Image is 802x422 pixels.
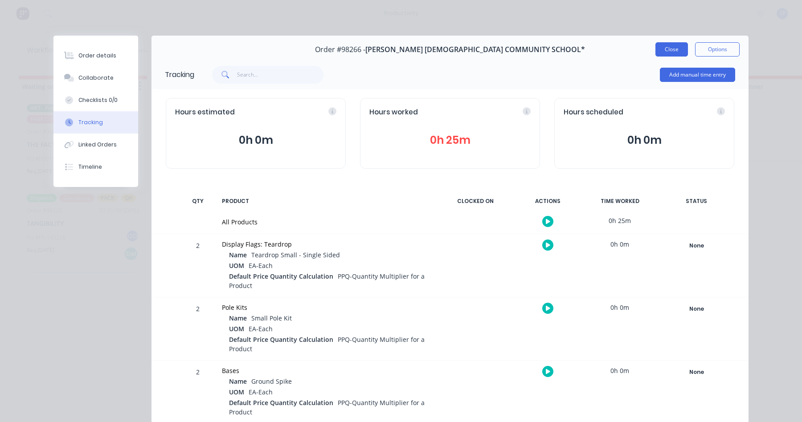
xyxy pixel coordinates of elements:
button: None [664,303,729,315]
span: Name [229,377,247,386]
div: 2 [184,235,211,297]
span: Name [229,250,247,260]
button: Add manual time entry [660,68,735,82]
div: None [664,303,728,315]
button: Linked Orders [53,134,138,156]
button: Tracking [53,111,138,134]
span: Ground Spike [251,377,292,385]
div: Linked Orders [78,141,117,149]
button: Collaborate [53,67,138,89]
span: PPQ-Quantity Multiplier for a Product [229,398,425,416]
div: Pole Kits [222,303,431,312]
div: STATUS [659,192,734,211]
span: Small Pole Kit [251,314,292,322]
span: [PERSON_NAME] [DEMOGRAPHIC_DATA] COMMUNITY SCHOOL* [365,45,585,54]
div: Timeline [78,163,102,171]
div: None [664,366,728,378]
span: PPQ-Quantity Multiplier for a Product [229,272,425,290]
div: QTY [184,192,211,211]
button: 0h 25m [369,132,531,149]
div: 0h 0m [586,234,653,254]
div: PRODUCT [217,192,437,211]
div: Display Flags: Teardrop [222,239,431,249]
span: Hours scheduled [564,107,623,118]
span: EA-Each [249,261,273,270]
span: EA-Each [249,388,273,396]
span: Default Price Quantity Calculation [229,272,333,281]
div: None [664,240,728,252]
button: 0h 0m [564,132,725,149]
div: Tracking [78,118,103,126]
span: UOM [229,261,244,270]
div: Tracking [165,69,194,80]
button: None [664,366,729,378]
span: EA-Each [249,325,273,333]
span: PPQ-Quantity Multiplier for a Product [229,335,425,353]
button: Timeline [53,156,138,178]
div: All Products [222,217,431,227]
span: Order #98266 - [315,45,365,54]
button: 0h 0m [175,132,336,149]
div: Collaborate [78,74,114,82]
div: Order details [78,52,116,60]
div: 0h 25m [586,211,653,231]
button: Close [655,42,688,57]
div: Bases [222,366,431,375]
div: CLOCKED ON [442,192,509,211]
div: 2 [184,299,211,360]
span: Name [229,313,247,323]
input: Search... [237,66,324,84]
span: Default Price Quantity Calculation [229,398,333,407]
div: 0h 0m [586,361,653,381]
div: TIME WORKED [586,192,653,211]
span: Teardrop Small - Single Sided [251,251,340,259]
div: ACTIONS [514,192,581,211]
span: UOM [229,387,244,397]
span: Hours worked [369,107,418,118]
div: 0h 0m [586,297,653,317]
span: Default Price Quantity Calculation [229,335,333,344]
button: None [664,239,729,252]
span: UOM [229,324,244,333]
div: Checklists 0/0 [78,96,118,104]
button: Options [695,42,740,57]
span: Hours estimated [175,107,235,118]
button: Checklists 0/0 [53,89,138,111]
button: Order details [53,45,138,67]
